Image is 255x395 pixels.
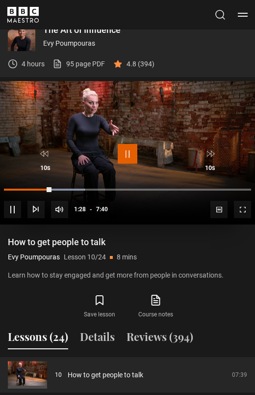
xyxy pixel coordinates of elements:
[238,10,248,20] button: Toggle navigation
[80,329,115,349] button: Details
[72,292,127,321] button: Save lesson
[127,292,183,321] a: Course notes
[7,7,39,23] svg: BBC Maestro
[8,252,60,262] p: Evy Poumpouras
[68,370,143,380] a: How to get people to talk
[4,201,21,218] button: Pause
[210,201,230,218] button: Captions
[234,201,251,218] button: Fullscreen
[8,236,247,248] h1: How to get people to talk
[8,329,68,349] button: Lessons (24)
[117,252,137,262] p: 8 mins
[4,189,251,191] div: Progress Bar
[127,329,193,349] button: Reviews (394)
[64,252,106,262] p: Lesson 10/24
[22,59,45,69] p: 4 hours
[27,201,45,218] button: Next Lesson
[96,200,108,218] span: 7:40
[90,206,92,213] span: -
[127,59,154,69] p: 4.8 (394)
[43,38,247,49] p: Evy Poumpouras
[52,59,105,69] a: 95 page PDF
[74,200,86,218] span: 1:28
[51,201,71,218] button: Mute
[8,270,247,281] p: Learn how to stay engaged and get more from people in conversations.
[43,26,247,34] p: The Art of Influence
